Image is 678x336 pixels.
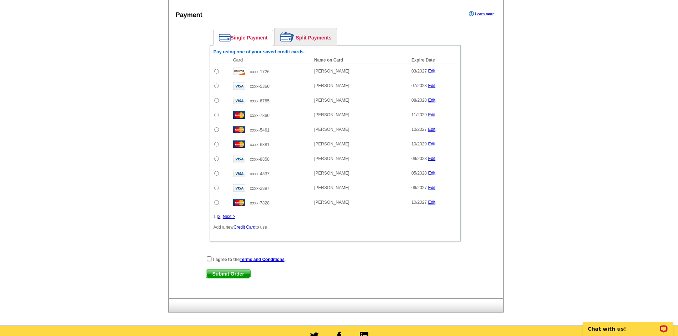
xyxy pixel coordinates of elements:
[214,213,457,220] div: 1 | |
[233,199,245,206] img: mast.gif
[250,201,269,206] span: xxxx-7828
[223,214,235,219] a: Next >
[314,69,349,74] span: [PERSON_NAME]
[250,128,269,133] span: xxxx-5461
[428,127,436,132] a: Edit
[233,184,245,192] img: visa.gif
[411,171,427,176] span: 05/2028
[314,98,349,103] span: [PERSON_NAME]
[233,82,245,90] img: visa.gif
[280,32,294,42] img: split-payment.png
[428,69,436,74] a: Edit
[411,98,427,103] span: 08/2028
[206,270,250,278] span: Submit Order
[311,57,408,64] th: Name on Card
[411,127,427,132] span: 10/2027
[250,113,269,118] span: xxxx-7860
[233,68,245,75] img: disc.gif
[214,30,273,45] a: Single Payment
[314,200,349,205] span: [PERSON_NAME]
[218,214,221,219] a: 2
[314,142,349,146] span: [PERSON_NAME]
[411,69,427,74] span: 03/2027
[314,112,349,117] span: [PERSON_NAME]
[214,224,457,230] p: Add a new to use
[250,84,269,89] span: xxxx-5360
[428,171,436,176] a: Edit
[314,127,349,132] span: [PERSON_NAME]
[428,200,436,205] a: Edit
[428,156,436,161] a: Edit
[230,57,311,64] th: Card
[219,34,231,42] img: single-payment.png
[275,28,337,45] a: Split Payments
[411,185,427,190] span: 06/2027
[250,171,269,176] span: xxxx-4837
[411,112,427,117] span: 11/2029
[411,142,427,146] span: 10/2029
[214,49,457,55] h6: Pay using one of your saved credit cards.
[250,142,269,147] span: xxxx-6381
[250,98,269,103] span: xxxx-6765
[314,171,349,176] span: [PERSON_NAME]
[411,156,427,161] span: 09/2028
[213,257,286,262] strong: I agree to the .
[233,140,245,148] img: mast.gif
[250,69,269,74] span: xxxx-1726
[233,170,245,177] img: visa.gif
[411,83,427,88] span: 07/2028
[428,112,436,117] a: Edit
[411,200,427,205] span: 10/2027
[240,257,285,262] a: Terms and Conditions
[233,126,245,133] img: mast.gif
[314,156,349,161] span: [PERSON_NAME]
[578,314,678,336] iframe: LiveChat chat widget
[250,186,269,191] span: xxxx-2897
[314,83,349,88] span: [PERSON_NAME]
[250,157,269,162] span: xxxx-8858
[233,225,255,230] a: Credit Card
[469,11,494,17] a: Learn more
[408,57,457,64] th: Expire Date
[428,142,436,146] a: Edit
[233,111,245,119] img: mast.gif
[233,155,245,162] img: visa.gif
[428,83,436,88] a: Edit
[176,10,203,20] div: Payment
[233,97,245,104] img: visa.gif
[428,185,436,190] a: Edit
[314,185,349,190] span: [PERSON_NAME]
[428,98,436,103] a: Edit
